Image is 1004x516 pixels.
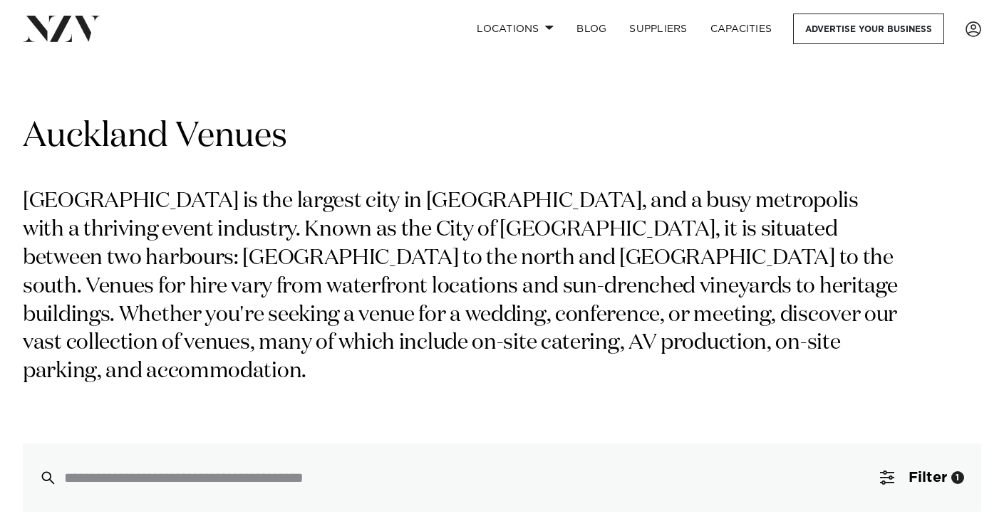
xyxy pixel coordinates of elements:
div: 1 [951,471,964,484]
h1: Auckland Venues [23,115,981,159]
span: Filter [909,470,947,485]
a: SUPPLIERS [618,14,698,44]
img: nzv-logo.png [23,16,100,41]
a: Capacities [699,14,784,44]
a: Advertise your business [793,14,944,44]
p: [GEOGRAPHIC_DATA] is the largest city in [GEOGRAPHIC_DATA], and a busy metropolis with a thriving... [23,188,904,386]
button: Filter1 [863,443,981,512]
a: Locations [465,14,565,44]
a: BLOG [565,14,618,44]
